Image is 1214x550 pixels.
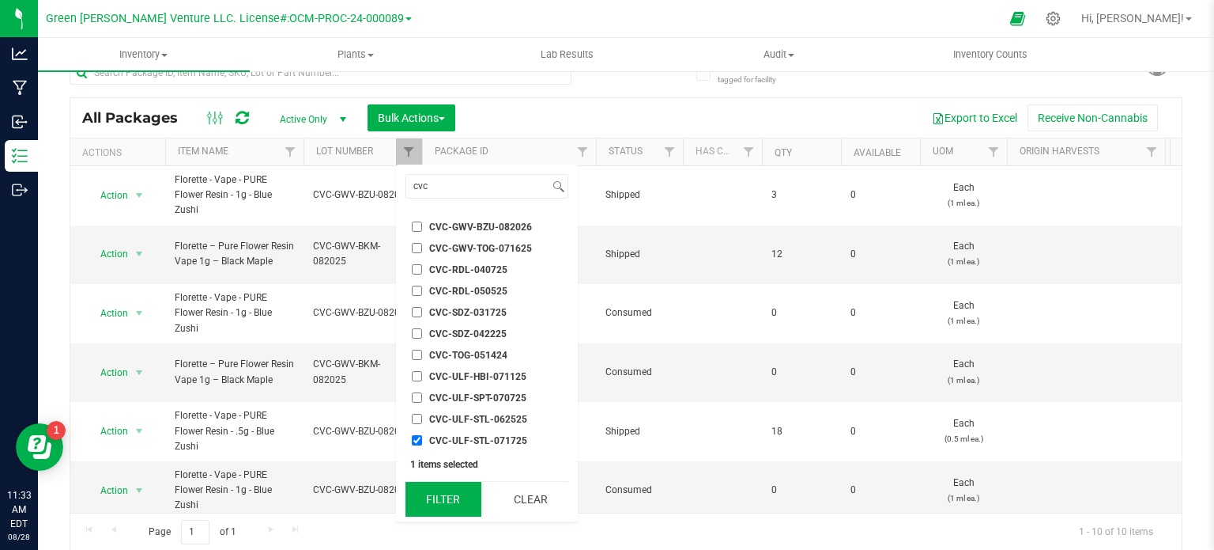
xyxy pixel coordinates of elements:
[313,424,413,439] span: CVC-GWV-BZU-082025
[412,222,422,232] input: CVC-GWV-BZU-082026
[412,435,422,446] input: CVC-ULF-STL-071725
[12,46,28,62] inline-svg: Analytics
[850,424,910,439] span: 0
[609,146,643,157] a: Status
[368,104,455,131] button: Bulk Actions
[850,188,910,203] span: 0
[412,264,422,275] input: CVC-RDL-040725
[38,38,250,71] a: Inventory
[429,393,526,403] span: CVC-ULF-SPT-070725
[70,61,571,85] input: Search Package ID, Item Name, SKU, Lot or Part Number...
[605,188,673,203] span: Shipped
[1081,12,1184,25] span: Hi, [PERSON_NAME]!
[850,365,910,380] span: 0
[929,431,997,446] p: (0.5 ml ea.)
[929,357,997,387] span: Each
[775,147,792,158] a: Qty
[605,305,673,321] span: Consumed
[683,138,762,166] th: Has COA
[1139,138,1165,165] a: Filter
[657,138,683,165] a: Filter
[86,184,129,207] span: Action
[12,114,28,130] inline-svg: Inbound
[771,188,831,203] span: 3
[412,371,422,381] input: CVC-ULF-HBI-071125
[250,38,462,71] a: Plants
[605,365,673,380] span: Consumed
[86,362,129,384] span: Action
[929,373,997,388] p: (1 ml ea.)
[378,112,445,124] span: Bulk Actions
[130,302,149,324] span: select
[313,188,413,203] span: CVC-GWV-BZU-082026
[412,350,422,360] input: CVC-TOG-051424
[130,184,149,207] span: select
[175,239,294,269] span: Florette – Pure Flower Resin Vape 1g – Black Maple
[412,393,422,403] input: CVC-ULF-SPT-070725
[130,420,149,442] span: select
[429,329,507,339] span: CVC-SDZ-042225
[771,247,831,262] span: 12
[175,290,294,336] span: Florette - Vape - PURE Flower Resin - 1g - Blue Zushi
[519,47,615,62] span: Lab Results
[850,247,910,262] span: 0
[406,175,549,198] input: Search
[16,423,63,471] iframe: Resource center
[405,482,481,517] button: Filter
[929,476,997,506] span: Each
[313,357,413,387] span: CVC-GWV-BKM-082025
[718,62,797,85] span: Include items not tagged for facility
[429,372,526,381] span: CVC-ULF-HBI-071125
[82,109,194,127] span: All Packages
[435,146,488,157] a: Package ID
[178,146,228,157] a: Item Name
[313,483,413,498] span: CVC-GWV-BZU-082025
[429,222,532,232] span: CVC-GWV-BZU-082026
[46,12,404,25] span: Green [PERSON_NAME] Venture LLC. License#:OCM-PROC-24-000089
[429,265,507,275] span: CVC-RDL-040725
[929,313,997,328] p: (1 ml ea.)
[1000,3,1035,34] span: Open Ecommerce Menu
[929,195,997,211] p: (1 ml ea.)
[82,147,159,158] div: Actions
[7,488,31,531] p: 11:33 AM EDT
[605,424,673,439] span: Shipped
[130,480,149,502] span: select
[462,38,673,71] a: Lab Results
[277,138,303,165] a: Filter
[175,173,294,218] span: Florette - Vape - PURE Flower Resin - 1g - Blue Zushi
[7,531,31,543] p: 08/28
[492,482,568,517] button: Clear
[313,305,413,321] span: CVC-GWV-BZU-082026
[605,247,673,262] span: Shipped
[412,286,422,296] input: CVC-RDL-050525
[922,104,1027,131] button: Export to Excel
[316,146,373,157] a: Lot Number
[929,416,997,446] span: Each
[771,365,831,380] span: 0
[313,239,413,269] span: CVC-GWV-BKM-082025
[429,244,532,253] span: CVC-GWV-TOG-071625
[38,47,250,62] span: Inventory
[429,351,507,360] span: CVC-TOG-051424
[929,180,997,211] span: Each
[175,408,294,454] span: Florette - Vape - PURE Flower Resin - .5g - Blue Zushi
[429,436,527,446] span: CVC-ULF-STL-071725
[981,138,1007,165] a: Filter
[429,286,507,296] span: CVC-RDL-050525
[854,147,901,158] a: Available
[135,520,249,544] span: Page of 1
[1043,11,1063,26] div: Manage settings
[181,520,209,544] input: 1
[771,305,831,321] span: 0
[175,357,294,387] span: Florette – Pure Flower Resin Vape 1g – Black Maple
[771,424,831,439] span: 18
[251,47,461,62] span: Plants
[396,138,422,165] a: Filter
[932,47,1049,62] span: Inventory Counts
[673,38,884,71] a: Audit
[86,480,129,502] span: Action
[929,491,997,506] p: (1 ml ea.)
[771,483,831,498] span: 0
